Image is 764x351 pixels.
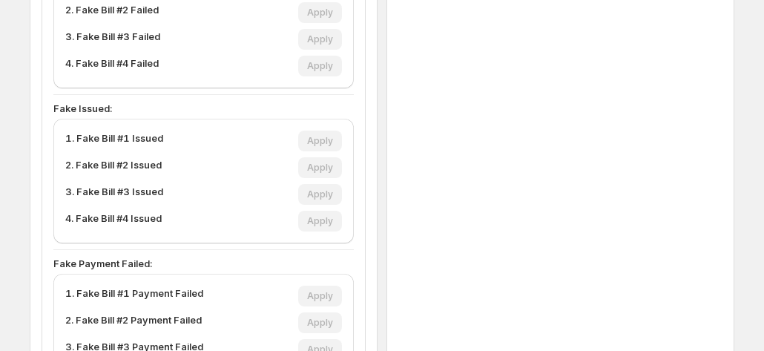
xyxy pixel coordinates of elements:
p: 2. Fake Bill #2 Issued [65,157,162,178]
p: Fake Payment Failed: [53,256,354,271]
p: 1. Fake Bill #1 Payment Failed [65,286,203,306]
p: 1. Fake Bill #1 Issued [65,131,163,151]
p: 4. Fake Bill #4 Issued [65,211,162,232]
p: 3. Fake Bill #3 Issued [65,184,163,205]
p: 3. Fake Bill #3 Failed [65,29,160,50]
p: 2. Fake Bill #2 Failed [65,2,159,23]
p: 4. Fake Bill #4 Failed [65,56,159,76]
p: Fake Issued: [53,101,354,116]
p: 2. Fake Bill #2 Payment Failed [65,312,202,333]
